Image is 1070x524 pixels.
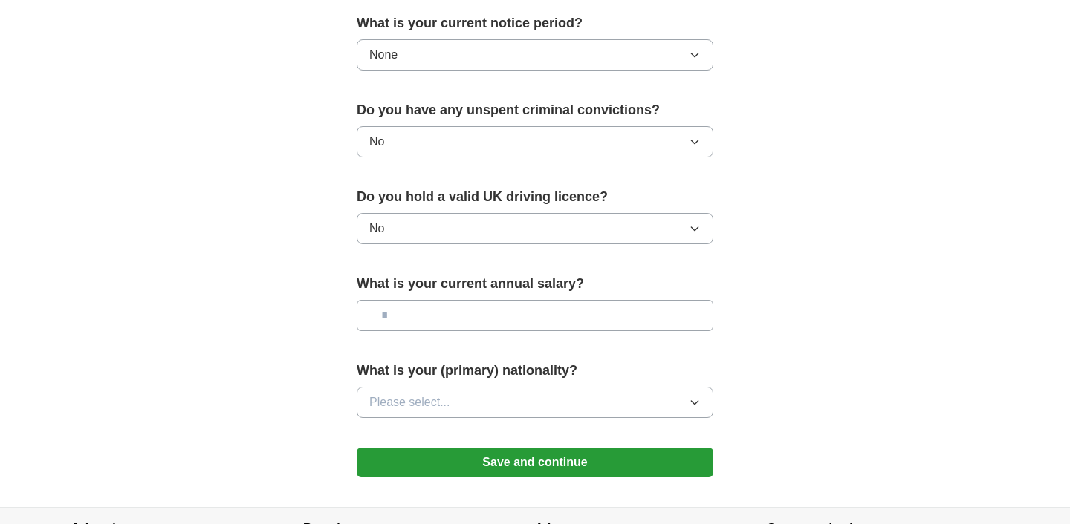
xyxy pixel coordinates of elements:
[369,393,450,411] span: Please select...
[357,274,713,294] label: What is your current annual salary?
[357,448,713,477] button: Save and continue
[357,39,713,71] button: None
[357,187,713,207] label: Do you hold a valid UK driving licence?
[357,13,713,33] label: What is your current notice period?
[357,100,713,120] label: Do you have any unspent criminal convictions?
[357,126,713,157] button: No
[357,213,713,244] button: No
[357,387,713,418] button: Please select...
[357,361,713,381] label: What is your (primary) nationality?
[369,220,384,238] span: No
[369,46,398,64] span: None
[369,133,384,151] span: No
